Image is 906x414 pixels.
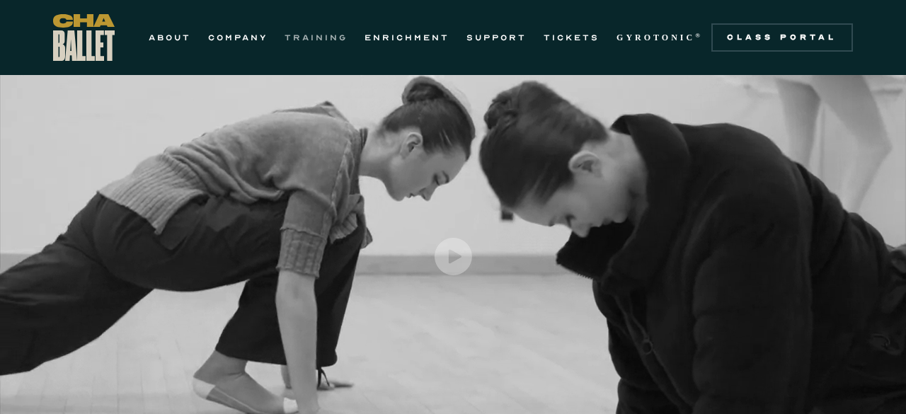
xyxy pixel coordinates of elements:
[720,32,844,43] div: Class Portal
[208,29,268,46] a: COMPANY
[365,29,449,46] a: ENRICHMENT
[617,29,703,46] a: GYROTONIC®
[149,29,191,46] a: ABOUT
[544,29,600,46] a: TICKETS
[285,29,348,46] a: TRAINING
[617,33,695,42] strong: GYROTONIC
[53,14,115,61] a: home
[466,29,527,46] a: SUPPORT
[695,32,703,39] sup: ®
[711,23,853,52] a: Class Portal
